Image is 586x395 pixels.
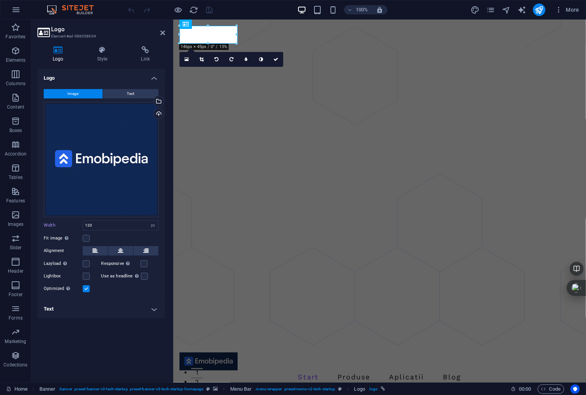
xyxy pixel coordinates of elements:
p: Features [6,198,25,204]
h4: Logo [37,69,165,83]
a: Crop mode [194,52,209,67]
label: Width [44,223,83,227]
h3: Element #ed-986058604 [51,33,149,40]
label: Lightbox [44,272,83,281]
nav: breadcrumb [39,384,385,394]
span: Text [127,89,135,98]
p: Images [8,221,24,227]
h4: Style [82,46,126,63]
h4: Text [37,300,165,318]
button: pages [486,5,495,14]
i: This element is linked [381,387,385,391]
h4: Logo [37,46,82,63]
i: This element is a customizable preset [206,387,210,391]
button: Text [103,89,158,98]
label: Alignment [44,246,83,256]
label: Optimized [44,284,83,293]
span: Click to select. Double-click to edit [230,384,252,394]
label: Responsive [101,259,140,268]
span: . logo [368,384,378,394]
a: Rotate left 90° [209,52,224,67]
i: Navigator [502,5,511,14]
label: Use as headline [101,272,141,281]
h4: Link [126,46,165,63]
p: Elements [6,57,26,63]
label: Fit image [44,234,83,243]
i: Reload page [190,5,199,14]
span: Click to select. Double-click to edit [39,384,56,394]
a: Confirm ( Ctrl ⏎ ) [268,52,283,67]
p: Columns [6,80,25,87]
i: This element contains a background [213,387,218,391]
a: Select files from the file manager, stock photos, or upload file(s) [179,52,194,67]
a: Click to cancel selection. Double-click to open Pages [6,384,28,394]
button: Image [44,89,103,98]
span: Image [68,89,79,98]
span: . banner .preset-banner-v3-tech-startup .preset-banner-v3-tech-startup-homepage [59,384,203,394]
p: Marketing [5,338,26,345]
a: Greyscale [254,52,268,67]
p: Boxes [9,127,22,134]
p: Footer [9,291,23,298]
a: Rotate right 90° [224,52,239,67]
button: navigator [502,5,511,14]
i: Publish [535,5,543,14]
i: This element is a customizable preset [338,387,342,391]
button: publish [533,4,545,16]
button: design [471,5,480,14]
i: On resize automatically adjust zoom level to fit chosen device. [376,6,383,13]
p: Header [8,268,23,274]
span: . menu-wrapper .preset-menu-v2-tech-startup [255,384,335,394]
i: AI Writer [517,5,526,14]
p: Content [7,104,24,110]
span: Code [541,384,561,394]
button: text_generator [517,5,527,14]
h6: Session time [511,384,531,394]
h6: 100% [356,5,368,14]
span: Click to select. Double-click to edit [354,384,365,394]
div: logoemobipedia-9vnnPM1tFlvBDIfTfx329Q.png [44,102,159,217]
label: Lazyload [44,259,83,268]
i: Design (Ctrl+Alt+Y) [471,5,479,14]
p: Slider [10,245,22,251]
button: Click here to leave preview mode and continue editing [174,5,183,14]
p: Tables [9,174,23,181]
span: More [555,6,579,14]
a: Blur [239,52,254,67]
button: Code [538,384,564,394]
button: 1 [18,349,30,350]
button: 2 [18,358,30,359]
p: Favorites [5,34,25,40]
i: Pages (Ctrl+Alt+S) [486,5,495,14]
span: 00 00 [519,384,531,394]
button: 100% [344,5,372,14]
button: reload [189,5,199,14]
button: More [552,4,582,16]
button: Usercentrics [570,384,580,394]
h2: Logo [51,26,165,33]
p: Forms [9,315,23,321]
p: Collections [4,362,27,368]
span: : [524,386,526,392]
p: Accordion [5,151,27,157]
img: Editor Logo [45,5,103,14]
